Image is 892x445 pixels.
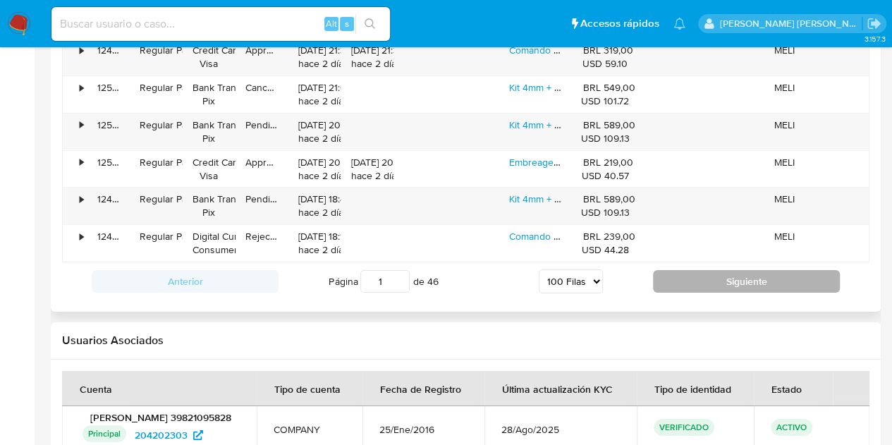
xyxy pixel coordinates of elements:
a: Notificaciones [673,18,685,30]
p: gloria.villasanti@mercadolibre.com [720,17,862,30]
span: Accesos rápidos [580,16,659,31]
input: Buscar usuario o caso... [51,15,390,33]
span: 3.157.3 [864,33,885,44]
span: Alt [326,17,337,30]
span: s [345,17,349,30]
a: Salir [867,16,881,31]
button: search-icon [355,14,384,34]
h2: Usuarios Asociados [62,334,869,348]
